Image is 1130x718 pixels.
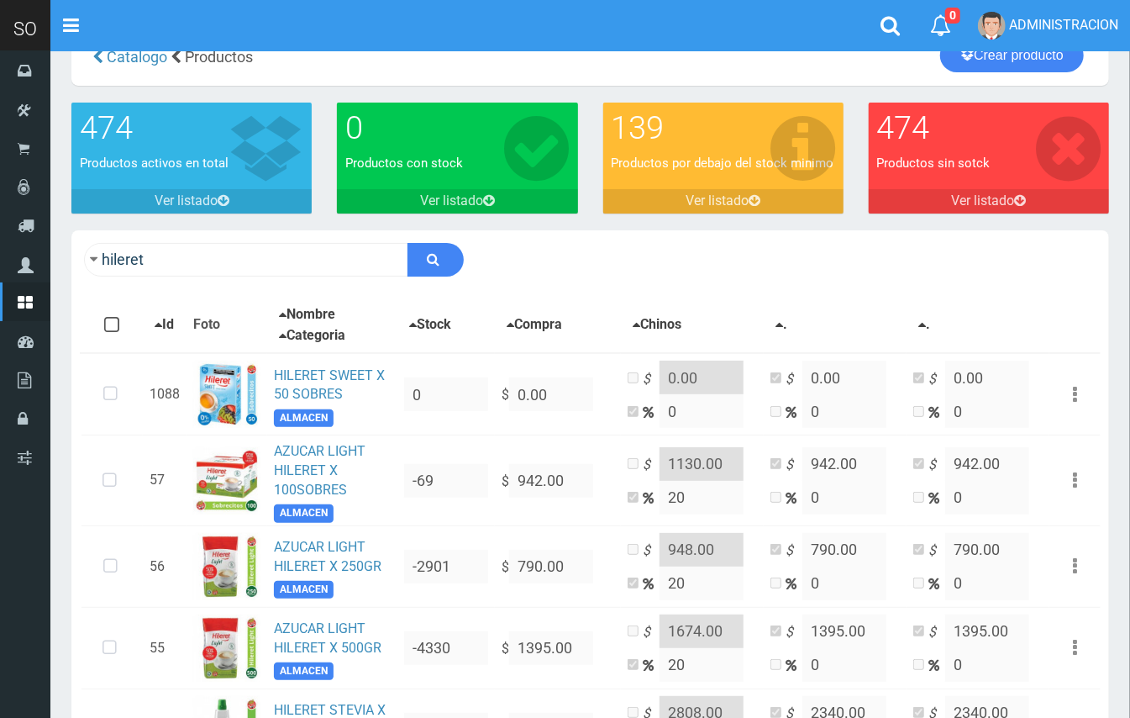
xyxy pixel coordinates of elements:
i: $ [643,623,660,642]
i: $ [786,370,802,389]
font: 139 [612,109,665,146]
font: Productos por debajo del stock minimo [612,156,834,171]
font: 0 [345,109,363,146]
a: AZUCAR LIGHT HILERET X 250GR [274,539,381,574]
input: Ingrese su busqueda [84,243,408,277]
a: AZUCAR LIGHT HILERET X 500GR [274,620,381,656]
font: Productos sin sotck [877,156,991,171]
img: ... [193,361,260,428]
a: Crear producto [940,39,1084,72]
img: ... [193,447,260,515]
font: 474 [80,109,133,146]
i: $ [643,541,660,561]
button: Compra [502,314,567,335]
a: Ver listado [337,189,577,214]
td: 1088 [143,353,187,436]
i: $ [786,456,802,475]
span: ALMACEN [274,409,334,427]
td: $ [495,525,621,607]
td: 57 [143,436,187,526]
span: Catalogo [107,48,167,66]
i: $ [928,541,945,561]
td: $ [495,436,621,526]
img: User Image [978,12,1006,40]
a: Ver listado [869,189,1109,214]
img: ... [193,533,260,600]
span: ALMACEN [274,581,334,599]
td: 56 [143,525,187,607]
button: Id [150,314,179,335]
a: AZUCAR LIGHT HILERET X 100SOBRES [274,443,365,498]
td: 55 [143,607,187,689]
span: Productos [185,48,253,66]
a: HILERET SWEET X 50 SOBRES [274,367,385,403]
button: . [913,314,935,335]
img: ... [193,615,260,682]
a: Ver listado [71,189,312,214]
i: $ [643,456,660,475]
i: $ [786,541,802,561]
a: Catalogo [103,48,167,66]
font: Ver listado [951,193,1014,209]
font: Ver listado [420,193,483,209]
button: Chinos [628,314,686,335]
span: 0 [945,8,960,24]
button: Stock [404,314,456,335]
td: $ [495,353,621,436]
i: $ [928,456,945,475]
i: $ [786,623,802,642]
span: ALMACEN [274,663,334,680]
th: Foto [187,298,267,354]
td: $ [495,607,621,689]
font: 474 [877,109,930,146]
span: ADMINISTRACION [1009,17,1118,33]
font: Ver listado [686,193,749,209]
font: Productos con stock [345,156,463,171]
span: ALMACEN [274,504,334,522]
button: Nombre [274,304,340,325]
i: $ [928,623,945,642]
button: Categoria [274,325,350,346]
a: Ver listado [603,189,844,214]
i: $ [928,370,945,389]
font: Ver listado [155,193,218,209]
button: . [770,314,792,335]
i: $ [643,370,660,389]
font: Productos activos en total [80,156,229,171]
